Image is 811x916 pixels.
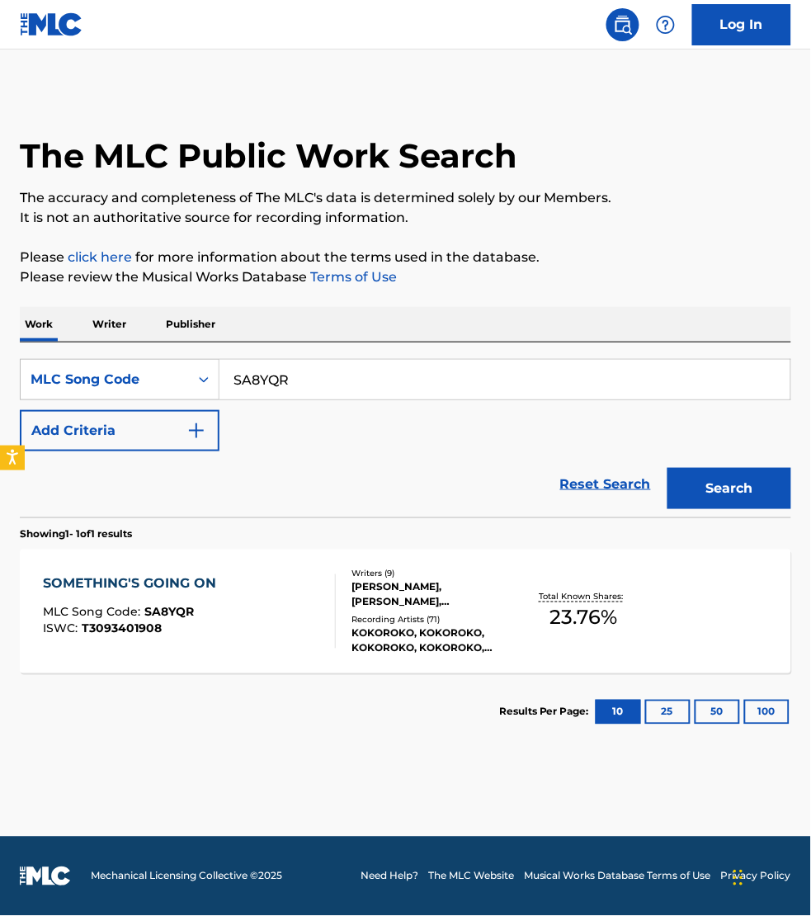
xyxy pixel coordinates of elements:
a: click here [68,249,132,265]
iframe: Chat Widget [728,837,811,916]
button: Search [667,468,791,509]
div: Drag [733,853,743,903]
span: ISWC : [43,621,82,636]
p: It is not an authoritative source for recording information. [20,208,791,228]
button: 25 [645,700,691,725]
div: KOKOROKO, KOKOROKO, KOKOROKO, KOKOROKO, KOKOROKO [351,626,519,656]
p: Writer [87,307,131,342]
button: Add Criteria [20,410,219,451]
img: MLC Logo [20,12,83,36]
img: logo [20,866,71,886]
img: help [656,15,676,35]
div: Help [649,8,682,41]
div: Writers ( 9 ) [351,568,519,580]
img: search [613,15,633,35]
div: [PERSON_NAME], [PERSON_NAME], [PERSON_NAME], [PERSON_NAME], [PERSON_NAME] [PERSON_NAME] [PERSON_N... [351,580,519,610]
span: Mechanical Licensing Collective © 2025 [91,869,282,884]
div: MLC Song Code [31,370,179,390]
p: Showing 1 - 1 of 1 results [20,526,132,541]
p: Total Known Shares: [540,591,628,603]
a: Log In [692,4,791,45]
p: Please for more information about the terms used in the database. [20,248,791,267]
div: Recording Artists ( 71 ) [351,614,519,626]
button: 100 [744,700,790,725]
img: 9d2ae6d4665cec9f34b9.svg [186,421,206,441]
p: Work [20,307,58,342]
span: 23.76 % [549,603,617,633]
h1: The MLC Public Work Search [20,135,517,177]
button: 50 [695,700,740,725]
a: Need Help? [361,869,418,884]
button: 10 [596,700,641,725]
a: Reset Search [552,466,659,503]
p: The accuracy and completeness of The MLC's data is determined solely by our Members. [20,188,791,208]
a: Privacy Policy [721,869,791,884]
a: Public Search [606,8,639,41]
p: Results Per Page: [499,705,593,720]
p: Please review the Musical Works Database [20,267,791,287]
span: SA8YQR [144,605,194,620]
div: SOMETHING'S GOING ON [43,574,224,594]
a: Terms of Use [307,269,397,285]
a: Musical Works Database Terms of Use [524,869,711,884]
a: SOMETHING'S GOING ONMLC Song Code:SA8YQRISWC:T3093401908Writers (9)[PERSON_NAME], [PERSON_NAME], ... [20,550,791,673]
span: MLC Song Code : [43,605,144,620]
form: Search Form [20,359,791,517]
span: T3093401908 [82,621,162,636]
p: Publisher [161,307,220,342]
a: The MLC Website [428,869,514,884]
